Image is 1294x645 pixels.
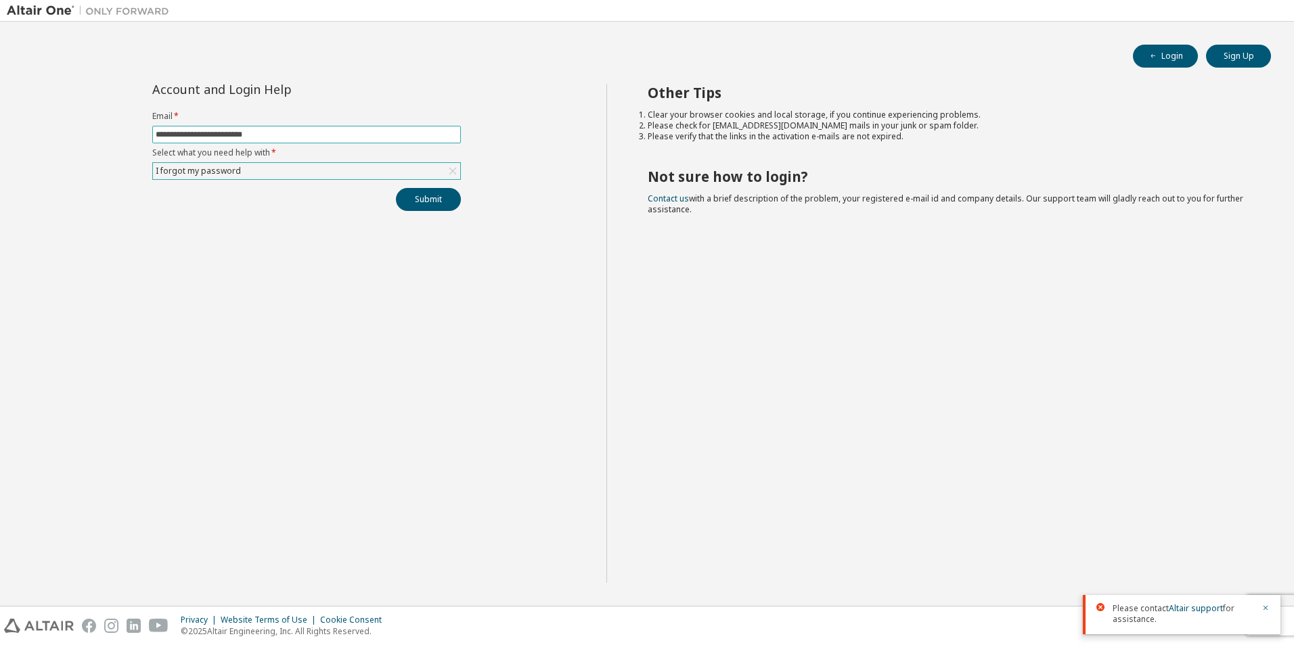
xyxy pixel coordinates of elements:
label: Email [152,111,461,122]
span: Please contact for assistance. [1113,603,1253,625]
img: youtube.svg [149,619,169,633]
button: Login [1133,45,1198,68]
li: Please check for [EMAIL_ADDRESS][DOMAIN_NAME] mails in your junk or spam folder. [648,120,1247,131]
a: Contact us [648,193,689,204]
img: Altair One [7,4,176,18]
img: instagram.svg [104,619,118,633]
div: I forgot my password [153,163,460,179]
li: Please verify that the links in the activation e-mails are not expired. [648,131,1247,142]
div: Website Terms of Use [221,615,320,625]
img: facebook.svg [82,619,96,633]
img: altair_logo.svg [4,619,74,633]
p: © 2025 Altair Engineering, Inc. All Rights Reserved. [181,625,390,637]
li: Clear your browser cookies and local storage, if you continue experiencing problems. [648,110,1247,120]
button: Submit [396,188,461,211]
button: Sign Up [1206,45,1271,68]
div: Cookie Consent [320,615,390,625]
img: linkedin.svg [127,619,141,633]
div: I forgot my password [154,164,243,178]
a: Altair support [1169,602,1223,614]
h2: Not sure how to login? [648,168,1247,185]
h2: Other Tips [648,84,1247,101]
div: Account and Login Help [152,84,399,95]
label: Select what you need help with [152,147,461,158]
div: Privacy [181,615,221,625]
span: with a brief description of the problem, your registered e-mail id and company details. Our suppo... [648,193,1243,215]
